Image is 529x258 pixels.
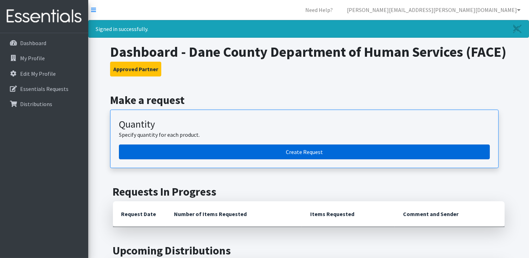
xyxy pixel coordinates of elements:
p: My Profile [20,55,45,62]
th: Comment and Sender [395,201,504,227]
h1: Dashboard - Dane County Department of Human Services (FACE) [110,43,507,60]
a: [PERSON_NAME][EMAIL_ADDRESS][PERSON_NAME][DOMAIN_NAME] [341,3,526,17]
button: Approved Partner [110,62,161,76]
h2: Upcoming Distributions [113,244,505,257]
p: Essentials Requests [20,85,68,92]
a: Edit My Profile [3,67,85,81]
a: Need Help? [300,3,338,17]
a: Essentials Requests [3,82,85,96]
p: Distributions [20,100,52,107]
th: Request Date [113,201,166,227]
h3: Quantity [119,118,490,130]
a: Close [506,20,529,37]
th: Items Requested [302,201,395,227]
a: My Profile [3,51,85,65]
p: Specify quantity for each product. [119,130,490,139]
h2: Make a request [110,93,507,107]
p: Edit My Profile [20,70,56,77]
a: Distributions [3,97,85,111]
a: Dashboard [3,36,85,50]
p: Dashboard [20,39,46,47]
a: Create a request by quantity [119,145,490,159]
h2: Requests In Progress [113,185,505,198]
th: Number of Items Requested [166,201,302,227]
div: Signed in successfully. [88,20,529,38]
img: HumanEssentials [3,5,85,28]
